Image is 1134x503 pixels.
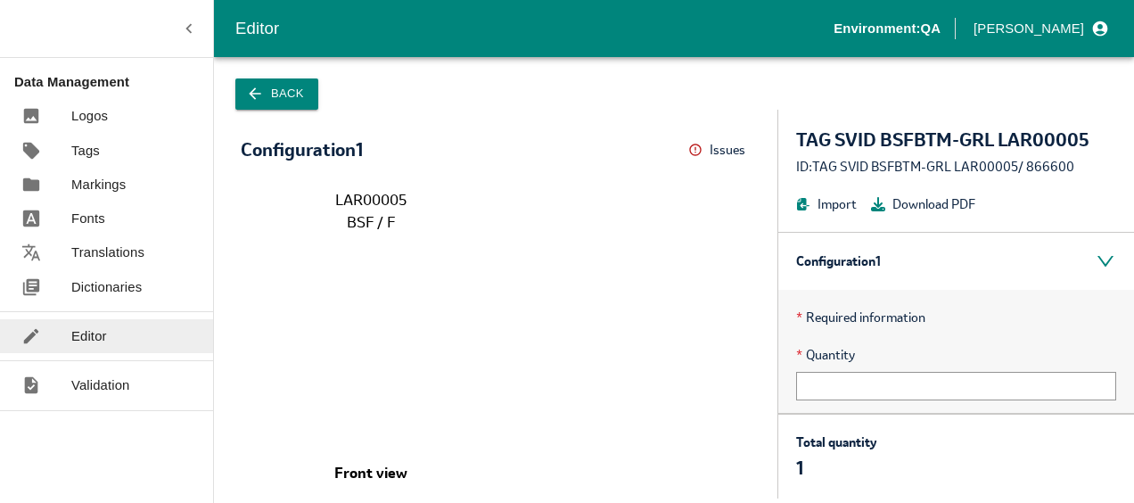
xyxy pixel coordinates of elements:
p: Fonts [71,209,105,228]
div: Configuration 1 [778,233,1134,290]
button: Back [235,78,318,110]
p: Dictionaries [71,277,142,297]
button: Issues [688,136,751,164]
p: Validation [71,375,130,395]
p: Markings [71,175,126,194]
p: Data Management [14,72,213,92]
div: Editor [235,15,834,42]
div: TAG SVID BSFBTM-GRL LAR00005 [796,128,1116,153]
p: 1 [796,456,876,481]
p: Editor [71,326,107,346]
p: [PERSON_NAME] [974,19,1084,38]
button: profile [966,13,1113,44]
p: Total quantity [796,433,876,452]
p: Tags [71,141,100,161]
button: Import [796,194,857,214]
p: Translations [71,243,144,262]
tspan: Front view [334,463,407,482]
tspan: BSF / F [347,211,395,231]
div: Configuration 1 [241,140,363,160]
span: Quantity [796,345,1116,365]
button: Download PDF [871,194,975,214]
div: ID: TAG SVID BSFBTM-GRL LAR00005 / 866600 [796,157,1116,177]
p: Required information [796,308,1116,327]
p: Logos [71,106,108,126]
p: Environment: QA [834,19,941,38]
tspan: LAR00005 [335,190,407,210]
